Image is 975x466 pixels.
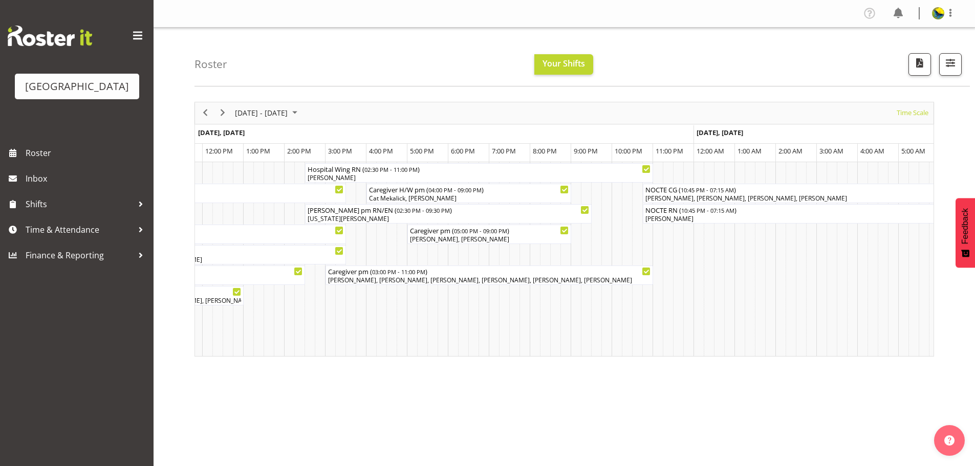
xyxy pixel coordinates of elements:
div: [PERSON_NAME], [PERSON_NAME], [PERSON_NAME], [PERSON_NAME], [PERSON_NAME], [PERSON_NAME] [328,276,651,285]
img: help-xxl-2.png [944,435,955,446]
span: 4:00 PM [369,146,393,156]
span: 5:00 AM [901,146,925,156]
div: Caregiver pm ( ) [328,266,651,276]
span: 5:00 PM [410,146,434,156]
button: Download a PDF of the roster according to the set date range. [908,53,931,76]
div: [PERSON_NAME], [PERSON_NAME] [410,235,569,244]
div: [GEOGRAPHIC_DATA] [25,79,129,94]
span: 03:00 PM - 11:00 PM [372,268,425,276]
span: 12:00 PM [205,146,233,156]
span: 1:00 PM [246,146,270,156]
img: gemma-hall22491374b5f274993ff8414464fec47f.png [932,7,944,19]
span: [DATE], [DATE] [198,128,245,137]
span: [DATE] - [DATE] [234,106,289,119]
button: Your Shifts [534,54,593,75]
div: Hospital Wing RN Begin From Wednesday, October 29, 2025 at 2:30:00 PM GMT+13:00 Ends At Wednesday... [305,163,653,183]
span: 02:30 PM - 09:30 PM [397,206,450,214]
span: Time & Attendance [26,222,133,237]
span: 2:00 AM [778,146,803,156]
button: Filter Shifts [939,53,962,76]
span: Feedback [961,208,970,244]
div: [US_STATE][PERSON_NAME] [308,214,589,224]
span: 7:00 PM [492,146,516,156]
div: Ressie pm RN/EN Begin From Wednesday, October 29, 2025 at 2:30:00 PM GMT+13:00 Ends At Wednesday,... [305,204,592,224]
span: 02:30 PM - 11:00 PM [364,165,418,173]
span: Time Scale [896,106,929,119]
img: Rosterit website logo [8,26,92,46]
span: Shifts [26,196,133,212]
span: Finance & Reporting [26,248,133,263]
button: Feedback - Show survey [956,198,975,268]
span: 3:00 PM [328,146,352,156]
div: Timeline Week of October 27, 2025 [194,102,934,357]
div: Caregiver H/W pm Begin From Wednesday, October 29, 2025 at 4:00:00 PM GMT+13:00 Ends At Wednesday... [366,184,571,203]
div: Oct 27 - Nov 02, 2025 [231,102,304,124]
div: Caregiver pm Begin From Wednesday, October 29, 2025 at 3:00:00 PM GMT+13:00 Ends At Wednesday, Oc... [326,265,653,285]
span: 10:00 PM [615,146,642,156]
span: 6:00 PM [451,146,475,156]
span: 1:00 AM [738,146,762,156]
div: previous period [197,102,214,124]
div: Caregiver pm Begin From Wednesday, October 29, 2025 at 5:00:00 PM GMT+13:00 Ends At Wednesday, Oc... [407,225,571,244]
div: [PERSON_NAME] pm RN/EN ( ) [308,205,589,215]
button: October 2025 [233,106,302,119]
span: 04:00 PM - 09:00 PM [428,186,482,194]
span: 10:45 PM - 07:15 AM [681,206,734,214]
span: 4:00 AM [860,146,884,156]
button: Time Scale [895,106,930,119]
h4: Roster [194,58,227,70]
span: 12:00 AM [697,146,724,156]
span: 8:00 PM [533,146,557,156]
span: Roster [26,145,148,161]
span: 3:00 AM [819,146,843,156]
div: Cat Mekalick, [PERSON_NAME] [369,194,569,203]
div: next period [214,102,231,124]
span: Your Shifts [543,58,585,69]
span: [DATE], [DATE] [697,128,743,137]
span: 05:00 PM - 09:00 PM [454,227,507,235]
span: 11:00 PM [656,146,683,156]
div: Caregiver H/W pm ( ) [369,184,569,194]
div: Caregiver pm ( ) [410,225,569,235]
div: [PERSON_NAME] [308,173,651,183]
span: 10:45 PM - 07:15 AM [681,186,734,194]
button: Previous [199,106,212,119]
span: 2:00 PM [287,146,311,156]
button: Next [216,106,230,119]
span: 9:00 PM [574,146,598,156]
div: Hospital Wing RN ( ) [308,164,651,174]
span: Inbox [26,171,148,186]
